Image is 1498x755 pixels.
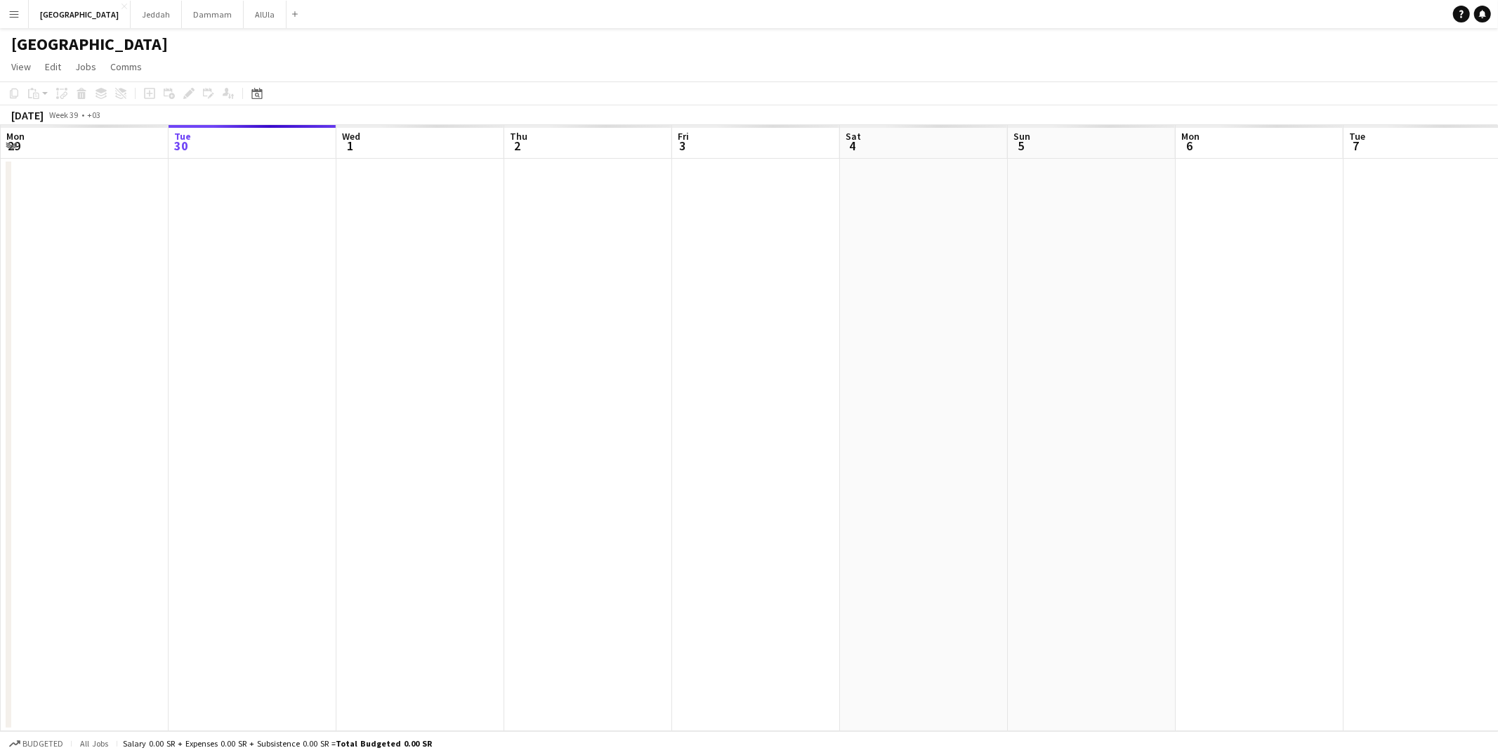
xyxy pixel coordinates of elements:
[70,58,102,76] a: Jobs
[508,138,527,154] span: 2
[1179,138,1200,154] span: 6
[846,130,861,143] span: Sat
[174,130,191,143] span: Tue
[22,739,63,749] span: Budgeted
[110,60,142,73] span: Comms
[39,58,67,76] a: Edit
[4,138,25,154] span: 29
[1181,130,1200,143] span: Mon
[172,138,191,154] span: 30
[1347,138,1365,154] span: 7
[678,130,689,143] span: Fri
[11,60,31,73] span: View
[77,738,111,749] span: All jobs
[46,110,81,120] span: Week 39
[45,60,61,73] span: Edit
[843,138,861,154] span: 4
[11,108,44,122] div: [DATE]
[105,58,147,76] a: Comms
[676,138,689,154] span: 3
[87,110,100,120] div: +03
[75,60,96,73] span: Jobs
[11,34,168,55] h1: [GEOGRAPHIC_DATA]
[7,736,65,751] button: Budgeted
[340,138,360,154] span: 1
[6,58,37,76] a: View
[1011,138,1030,154] span: 5
[29,1,131,28] button: [GEOGRAPHIC_DATA]
[510,130,527,143] span: Thu
[123,738,432,749] div: Salary 0.00 SR + Expenses 0.00 SR + Subsistence 0.00 SR =
[182,1,244,28] button: Dammam
[1013,130,1030,143] span: Sun
[244,1,287,28] button: AlUla
[1349,130,1365,143] span: Tue
[131,1,182,28] button: Jeddah
[6,130,25,143] span: Mon
[336,738,432,749] span: Total Budgeted 0.00 SR
[342,130,360,143] span: Wed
